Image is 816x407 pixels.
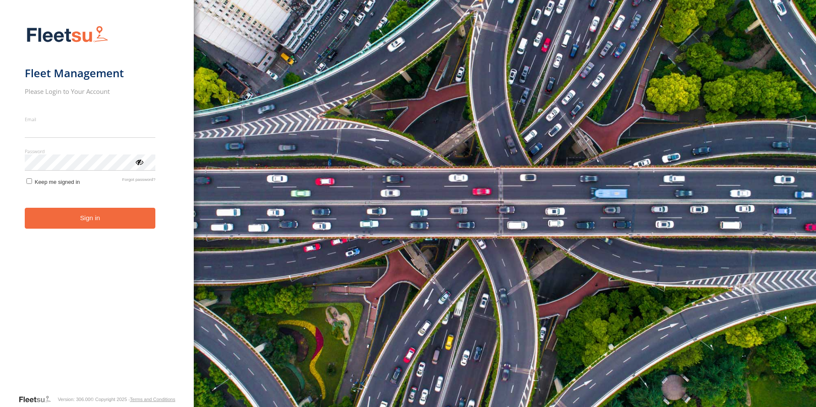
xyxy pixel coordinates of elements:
a: Visit our Website [18,395,58,404]
div: ViewPassword [135,157,143,166]
label: Password [25,148,156,154]
h1: Fleet Management [25,66,156,80]
img: Fleetsu [25,24,110,46]
a: Forgot password? [122,177,155,185]
input: Keep me signed in [26,178,32,184]
div: Version: 306.00 [58,397,90,402]
button: Sign in [25,208,156,229]
form: main [25,20,169,394]
span: Keep me signed in [35,179,80,185]
label: Email [25,116,156,122]
a: Terms and Conditions [130,397,175,402]
div: © Copyright 2025 - [90,397,175,402]
h2: Please Login to Your Account [25,87,156,96]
